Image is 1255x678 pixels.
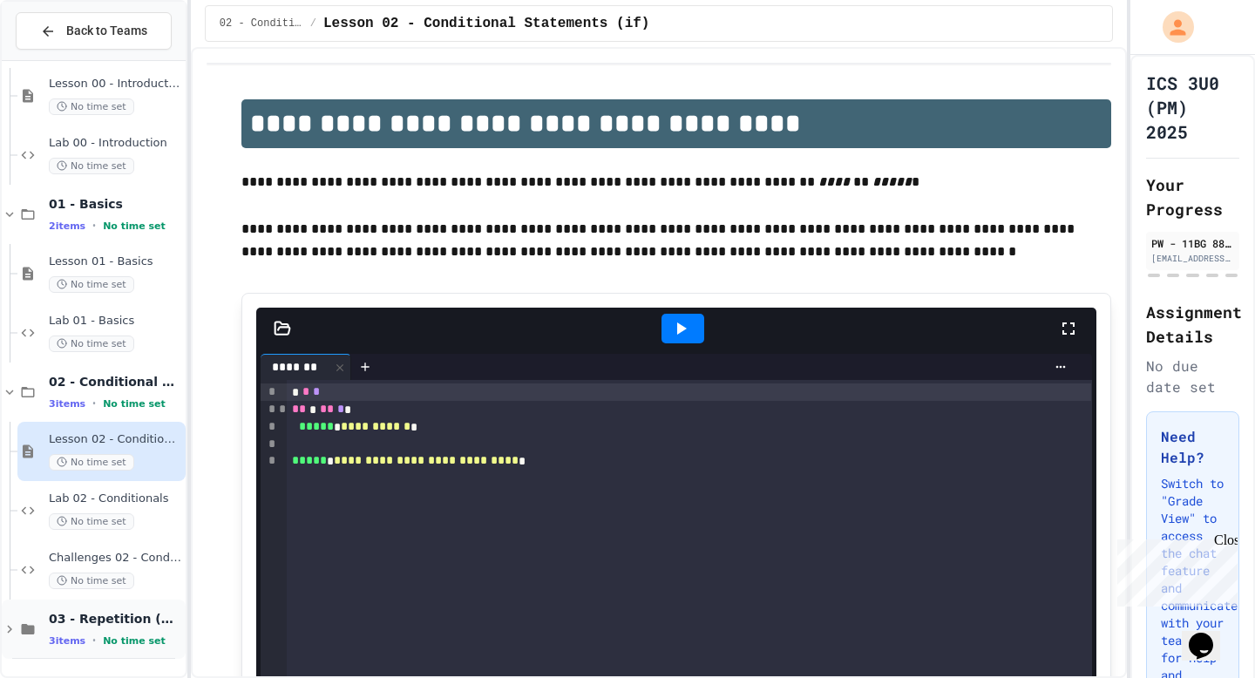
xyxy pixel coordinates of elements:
[49,374,182,390] span: 02 - Conditional Statements (if)
[103,635,166,647] span: No time set
[49,136,182,151] span: Lab 00 - Introduction
[49,314,182,329] span: Lab 01 - Basics
[220,17,303,31] span: 02 - Conditional Statements (if)
[1146,356,1239,397] div: No due date set
[103,220,166,232] span: No time set
[49,551,182,566] span: Challenges 02 - Conditionals
[49,98,134,115] span: No time set
[49,158,134,174] span: No time set
[49,276,134,293] span: No time set
[49,492,182,506] span: Lab 02 - Conditionals
[49,635,85,647] span: 3 items
[49,611,182,627] span: 03 - Repetition (while and for)
[92,397,96,410] span: •
[323,13,649,34] span: Lesson 02 - Conditional Statements (if)
[103,398,166,410] span: No time set
[49,454,134,471] span: No time set
[66,22,147,40] span: Back to Teams
[49,513,134,530] span: No time set
[92,219,96,233] span: •
[7,7,120,111] div: Chat with us now!Close
[1144,7,1198,47] div: My Account
[49,77,182,92] span: Lesson 00 - Introduction
[1182,608,1238,661] iframe: chat widget
[1161,426,1224,468] h3: Need Help?
[92,634,96,647] span: •
[49,573,134,589] span: No time set
[49,432,182,447] span: Lesson 02 - Conditional Statements (if)
[1110,532,1238,607] iframe: chat widget
[1146,71,1239,144] h1: ICS 3U0 (PM) 2025
[49,196,182,212] span: 01 - Basics
[1146,300,1239,349] h2: Assignment Details
[1146,173,1239,221] h2: Your Progress
[310,17,316,31] span: /
[49,336,134,352] span: No time set
[49,220,85,232] span: 2 items
[1151,235,1234,251] div: PW - 11BG 883810 [PERSON_NAME] SS
[49,398,85,410] span: 3 items
[49,254,182,269] span: Lesson 01 - Basics
[16,12,172,50] button: Back to Teams
[1151,252,1234,265] div: [EMAIL_ADDRESS][DOMAIN_NAME]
